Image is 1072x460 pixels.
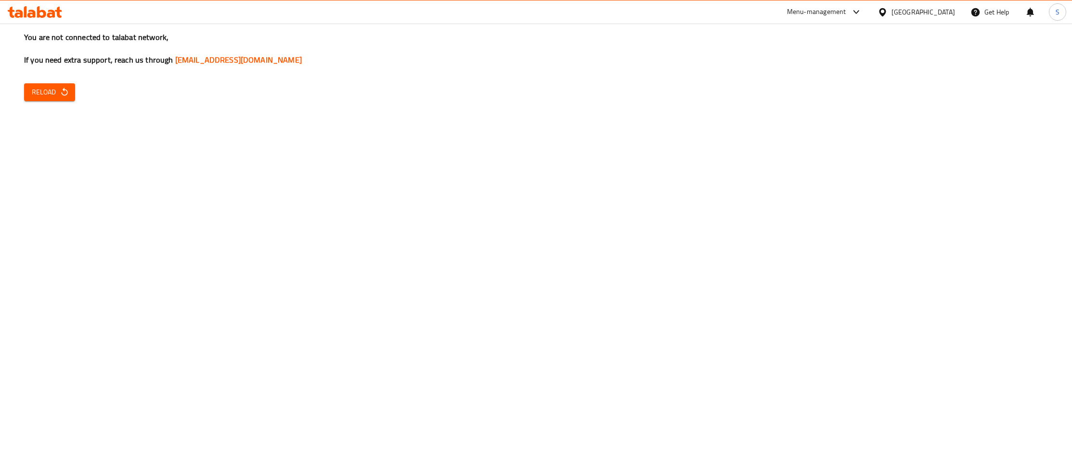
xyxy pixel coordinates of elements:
span: S [1056,7,1059,17]
div: [GEOGRAPHIC_DATA] [891,7,955,17]
span: Reload [32,86,67,98]
h3: You are not connected to talabat network, If you need extra support, reach us through [24,32,1048,66]
div: Menu-management [787,6,846,18]
a: [EMAIL_ADDRESS][DOMAIN_NAME] [175,53,302,67]
button: Reload [24,83,75,101]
